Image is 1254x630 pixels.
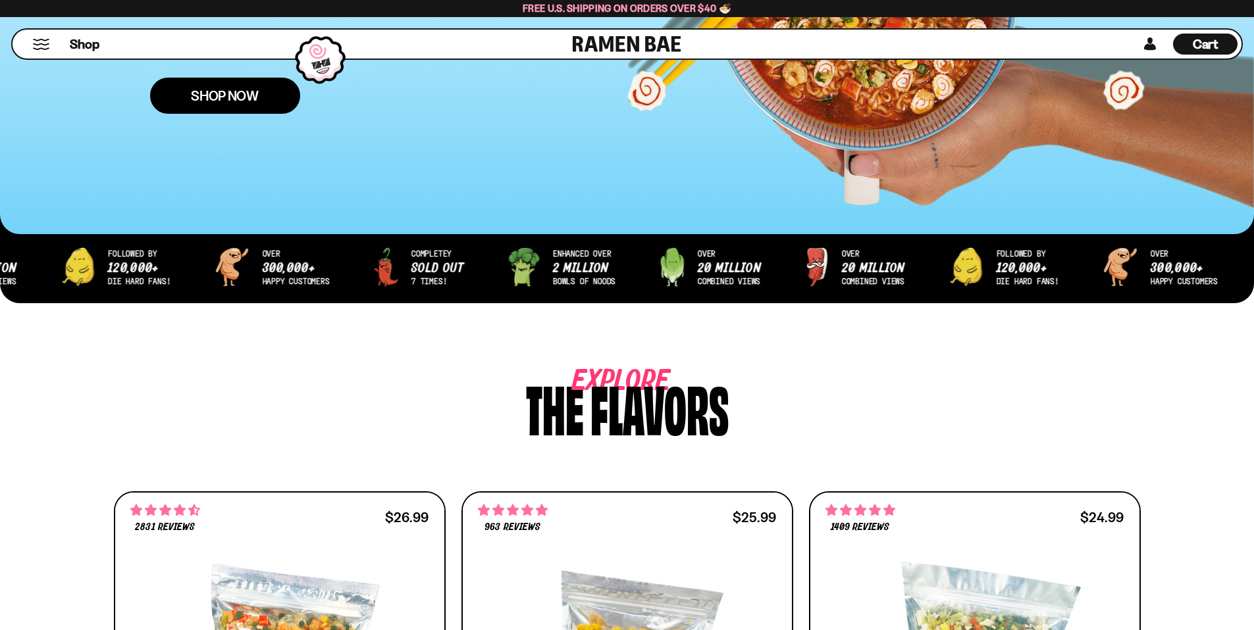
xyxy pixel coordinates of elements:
[70,34,99,55] a: Shop
[191,89,259,103] span: Shop Now
[572,376,630,388] span: Explore
[825,502,895,519] span: 4.76 stars
[1173,30,1238,59] div: Cart
[478,502,548,519] span: 4.75 stars
[831,522,889,533] span: 1409 reviews
[526,376,584,438] div: The
[130,502,200,519] span: 4.68 stars
[523,2,731,14] span: Free U.S. Shipping on Orders over $40 🍜
[70,36,99,53] span: Shop
[135,522,194,533] span: 2831 reviews
[32,39,50,50] button: Mobile Menu Trigger
[150,78,300,114] a: Shop Now
[385,511,429,523] div: $26.99
[484,522,540,533] span: 963 reviews
[733,511,776,523] div: $25.99
[1080,511,1124,523] div: $24.99
[590,376,729,438] div: flavors
[1193,36,1218,52] span: Cart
